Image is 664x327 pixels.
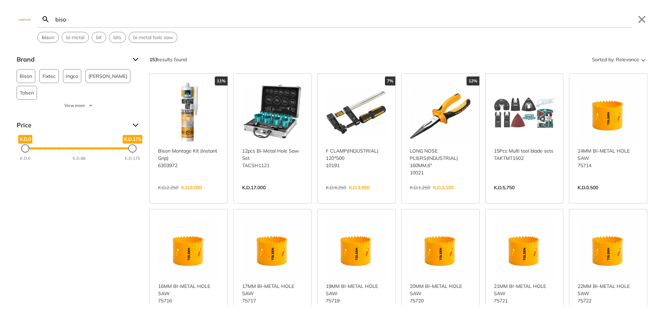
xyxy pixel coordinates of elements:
[636,14,647,25] button: Close
[92,32,106,43] div: Suggestion: bit
[128,144,137,153] div: Maximum Price
[125,155,140,162] div: K.D.175
[149,56,158,63] strong: 153
[62,32,89,43] button: Select suggestion: bi-metal
[17,120,127,131] span: Price
[92,32,106,43] button: Select suggestion: bit
[109,32,126,43] div: Suggestion: bits
[20,155,30,162] div: K.D.0
[20,70,32,83] span: Bison
[39,69,59,83] button: Fixtec
[17,86,37,100] button: Tolsen
[591,54,647,65] button: Sorted by:Relevance Sort
[73,155,85,162] div: K.D.88
[43,70,56,83] span: Fixtec
[21,144,29,153] div: Minimum Price
[38,32,58,43] button: Select suggestion: bison
[62,32,89,43] div: Suggestion: bi-metal
[66,70,78,83] span: Ingco
[133,34,173,41] span: bi-metal hole saw
[17,54,127,65] span: Brand
[66,34,84,41] span: bi-metal
[215,76,228,85] div: 11%
[89,70,127,83] span: [PERSON_NAME]
[63,69,81,83] button: Ingco
[17,18,33,21] img: Close
[616,54,639,65] span: Relevance
[17,69,35,83] button: Bison
[129,32,177,43] button: Select suggestion: bi-metal hole saw
[385,76,395,85] div: 7%
[113,34,121,41] span: bits
[37,32,59,43] div: Suggestion: bison
[129,32,177,43] div: Suggestion: bi-metal hole saw
[42,34,49,40] strong: bis
[109,32,126,43] button: Select suggestion: bits
[54,11,632,27] input: Search…
[85,69,130,83] button: [PERSON_NAME]
[96,34,102,41] span: bit
[41,15,50,24] svg: Search
[149,54,187,65] div: results found
[17,102,141,109] button: View more
[42,34,54,41] span: on
[20,86,34,99] span: Tolsen
[64,102,85,109] span: View more
[639,55,647,64] svg: Sort
[467,76,479,85] div: 12%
